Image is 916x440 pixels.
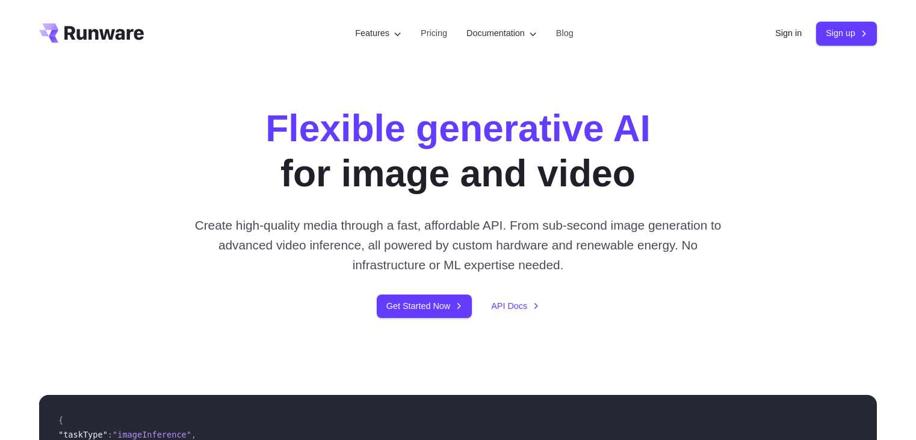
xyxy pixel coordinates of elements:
a: Sign in [775,26,802,40]
strong: Flexible generative AI [265,107,651,149]
a: Get Started Now [377,295,472,318]
a: Sign up [816,22,877,45]
a: Pricing [421,26,447,40]
span: : [108,430,113,439]
label: Documentation [466,26,537,40]
a: API Docs [491,299,539,313]
span: { [58,415,63,425]
span: , [191,430,196,439]
h1: for image and video [265,106,651,196]
span: "imageInference" [113,430,191,439]
a: Blog [556,26,574,40]
span: "taskType" [58,430,108,439]
a: Go to / [39,23,144,43]
label: Features [355,26,401,40]
p: Create high-quality media through a fast, affordable API. From sub-second image generation to adv... [190,215,726,275]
